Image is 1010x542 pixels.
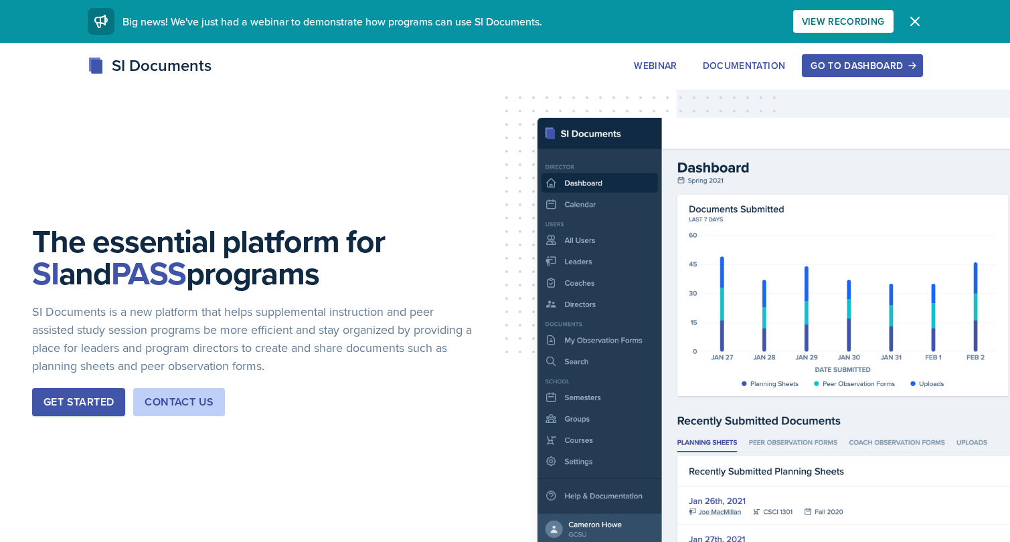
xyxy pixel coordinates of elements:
[793,10,894,33] button: View Recording
[44,394,114,410] div: Get Started
[32,388,125,416] button: Get Started
[625,54,685,77] button: Webinar
[88,54,212,78] div: SI Documents
[145,394,214,410] div: Contact Us
[811,60,914,71] div: Go to Dashboard
[133,388,225,416] button: Contact Us
[802,54,922,77] button: Go to Dashboard
[802,16,885,27] div: View Recording
[703,60,786,71] div: Documentation
[694,54,794,77] button: Documentation
[122,14,542,29] span: Big news! We've just had a webinar to demonstrate how programs can use SI Documents.
[634,60,677,71] div: Webinar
